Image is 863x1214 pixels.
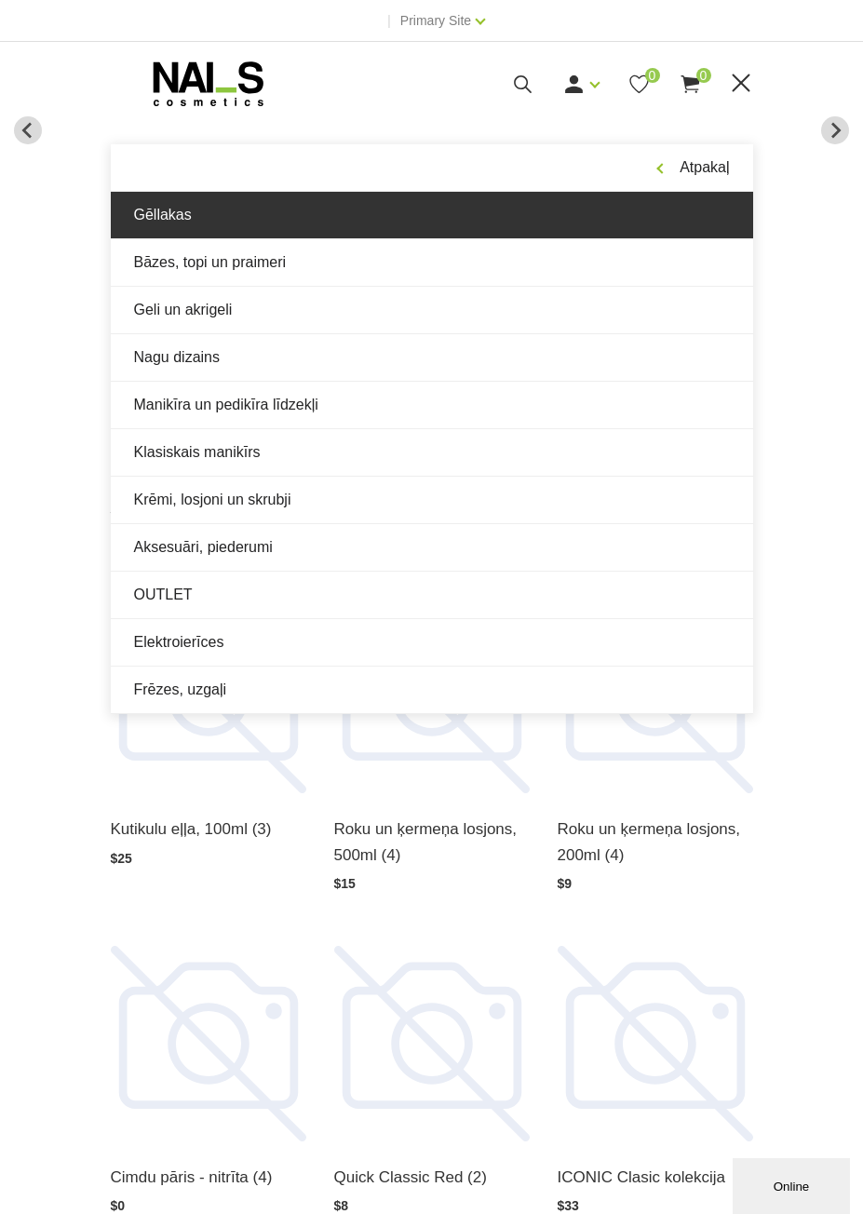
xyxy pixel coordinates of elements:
span: 0 [645,68,660,83]
span: $9 [558,876,573,891]
span: $8 [334,1198,349,1213]
button: Next slide [821,116,849,144]
a: Primary Site [400,9,471,32]
a: Aksesuāri, piederumi [111,524,753,571]
a: Akcijas [133,130,266,205]
a: OUTLET [111,572,753,618]
a: Elektroierīces [111,619,753,666]
span: | [387,9,391,32]
a: Bāzes, topi un praimeri [111,239,753,286]
a: Krēmi, losjoni un skrubji [111,477,753,523]
span: $25 [111,851,132,866]
a: Manikīra un pedikīra līdzekļi [111,382,753,428]
a: 0 [679,73,702,96]
img: \n Īpaši pigmentētas gellakas\n \n Atklājiet NAILS Cosmetics “Quick” sērijas īpaši pigmentētās ge... [558,946,753,1141]
a: Roku un ķermeņa losjons, 500ml (4) [334,816,530,867]
iframe: chat widget [733,1154,854,1214]
a: Quick Classic Red (2) [334,1165,530,1190]
a: Cimdu pāris - nitrīta (4) [111,1165,306,1190]
span: $15 [334,876,356,891]
span: $0 [111,1198,126,1213]
a: Roku un ķermeņa losjons, 200ml (4) [558,816,753,867]
a: Iesakām [266,130,419,205]
a: Geli un akrigeli [111,287,753,333]
a: OUTLET [572,130,730,205]
button: Previous slide [14,116,42,144]
a: Atpakaļ [111,144,753,191]
a: Nagu dizains [111,334,753,381]
a: Gēllakas [111,192,753,238]
a: Kutikulu eļļa, 100ml (3) [111,816,306,842]
a: ICONIC Clasic kolekcija [558,1165,753,1190]
a: Klasiskais manikīrs [111,429,753,476]
span: $33 [558,1198,579,1213]
img: Quick Classic Red - īpaši pigmentēta, augstas kvalitātes klasiskā sarkanā gellaka, kas piešķir el... [334,946,530,1141]
span: 0 [696,68,711,83]
img: Cimdu pāris - nitrīta... [111,946,306,1141]
a: 0 [627,73,651,96]
a: Jaunumi [419,130,572,205]
a: Frēzes, uzgaļi [111,667,753,713]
